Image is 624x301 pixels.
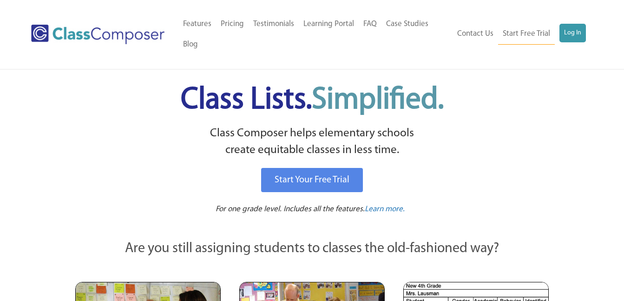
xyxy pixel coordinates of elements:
[178,14,452,55] nav: Header Menu
[559,24,586,42] a: Log In
[178,14,216,34] a: Features
[365,204,405,215] a: Learn more.
[249,14,299,34] a: Testimonials
[381,14,433,34] a: Case Studies
[31,25,164,44] img: Class Composer
[216,205,365,213] span: For one grade level. Includes all the features.
[75,239,549,259] p: Are you still assigning students to classes the old-fashioned way?
[365,205,405,213] span: Learn more.
[453,24,498,44] a: Contact Us
[216,14,249,34] a: Pricing
[261,168,363,192] a: Start Your Free Trial
[74,125,551,159] p: Class Composer helps elementary schools create equitable classes in less time.
[178,34,203,55] a: Blog
[359,14,381,34] a: FAQ
[498,24,555,45] a: Start Free Trial
[181,85,444,115] span: Class Lists.
[299,14,359,34] a: Learning Portal
[453,24,586,45] nav: Header Menu
[275,175,349,185] span: Start Your Free Trial
[312,85,444,115] span: Simplified.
